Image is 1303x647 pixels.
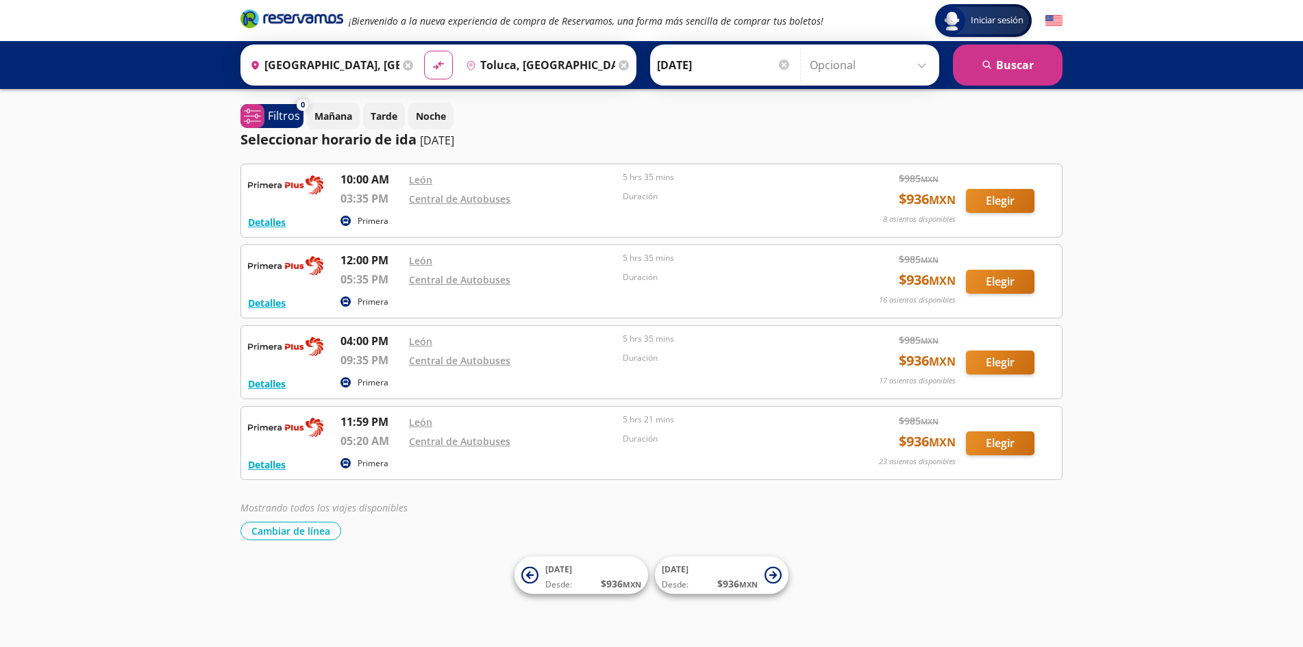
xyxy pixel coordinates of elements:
button: Detalles [248,457,286,472]
span: $ 936 [899,351,956,371]
p: Duración [623,190,830,203]
p: 03:35 PM [340,190,402,207]
p: Duración [623,352,830,364]
button: English [1045,12,1063,29]
button: 0Filtros [240,104,303,128]
img: RESERVAMOS [248,414,323,441]
p: 04:00 PM [340,333,402,349]
small: MXN [921,335,939,346]
p: Primera [358,296,388,308]
p: 12:00 PM [340,252,402,268]
p: Filtros [268,107,300,124]
span: 0 [301,99,305,111]
p: 16 asientos disponibles [879,294,956,306]
button: Buscar [953,45,1063,86]
span: [DATE] [662,563,688,575]
p: 5 hrs 35 mins [623,333,830,345]
img: RESERVAMOS [248,333,323,360]
button: Elegir [966,431,1034,455]
p: 5 hrs 21 mins [623,414,830,426]
p: Primera [358,377,388,389]
span: $ 985 [899,333,939,347]
span: $ 936 [899,189,956,210]
p: 09:35 PM [340,352,402,368]
p: Seleccionar horario de ida [240,129,417,150]
p: [DATE] [420,132,454,149]
small: MXN [921,174,939,184]
a: León [409,416,432,429]
img: RESERVAMOS [248,171,323,199]
a: Brand Logo [240,8,343,33]
small: MXN [929,273,956,288]
span: Iniciar sesión [965,14,1029,27]
a: Central de Autobuses [409,354,510,367]
span: Desde: [662,579,688,591]
p: Noche [416,109,446,123]
a: León [409,335,432,348]
button: Cambiar de línea [240,522,341,540]
span: Desde: [545,579,572,591]
span: $ 985 [899,252,939,266]
button: Detalles [248,296,286,310]
a: León [409,254,432,267]
p: 5 hrs 35 mins [623,252,830,264]
a: León [409,173,432,186]
a: Central de Autobuses [409,435,510,448]
p: Primera [358,215,388,227]
small: MXN [921,255,939,265]
input: Elegir Fecha [657,48,791,82]
p: Duración [623,433,830,445]
p: 05:35 PM [340,271,402,288]
p: Mañana [314,109,352,123]
p: 17 asientos disponibles [879,375,956,387]
i: Brand Logo [240,8,343,29]
button: Detalles [248,377,286,391]
span: $ 985 [899,171,939,186]
small: MXN [921,416,939,427]
p: Primera [358,457,388,470]
p: 11:59 PM [340,414,402,430]
button: Detalles [248,215,286,229]
button: [DATE]Desde:$936MXN [514,557,648,594]
button: Noche [408,103,454,129]
span: $ 936 [899,270,956,290]
span: $ 936 [899,431,956,452]
input: Buscar Destino [460,48,615,82]
button: Mañana [307,103,360,129]
span: [DATE] [545,563,572,575]
p: 5 hrs 35 mins [623,171,830,183]
button: Elegir [966,351,1034,375]
p: 23 asientos disponibles [879,456,956,468]
p: Tarde [371,109,397,123]
p: 05:20 AM [340,433,402,449]
button: [DATE]Desde:$936MXN [655,557,789,594]
input: Opcional [810,48,932,82]
p: 8 asientos disponibles [883,214,956,225]
p: Duración [623,271,830,283]
span: $ 936 [601,576,641,591]
p: 10:00 AM [340,171,402,188]
small: MXN [739,579,758,589]
input: Buscar Origen [245,48,399,82]
span: $ 936 [717,576,758,591]
small: MXN [623,579,641,589]
em: ¡Bienvenido a la nueva experiencia de compra de Reservamos, una forma más sencilla de comprar tus... [349,14,823,27]
button: Elegir [966,270,1034,294]
a: Central de Autobuses [409,192,510,205]
span: $ 985 [899,414,939,428]
img: RESERVAMOS [248,252,323,279]
button: Elegir [966,189,1034,213]
a: Central de Autobuses [409,273,510,286]
small: MXN [929,435,956,450]
em: Mostrando todos los viajes disponibles [240,501,408,514]
small: MXN [929,354,956,369]
small: MXN [929,192,956,207]
button: Tarde [363,103,405,129]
